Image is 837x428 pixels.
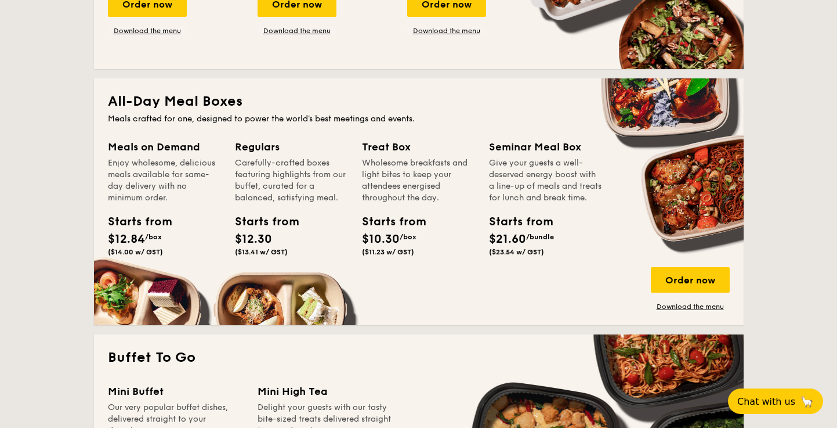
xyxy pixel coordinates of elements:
div: Regulars [235,139,348,155]
h2: Buffet To Go [108,348,730,367]
h2: All-Day Meal Boxes [108,92,730,111]
span: ($13.41 w/ GST) [235,248,288,256]
button: Chat with us🦙 [728,389,823,414]
span: 🦙 [800,395,814,408]
span: ($23.54 w/ GST) [489,248,544,256]
div: Enjoy wholesome, delicious meals available for same-day delivery with no minimum order. [108,157,221,204]
div: Starts from [235,213,287,231]
span: $12.30 [235,232,272,246]
div: Treat Box [362,139,475,155]
a: Download the menu [651,302,730,311]
div: Starts from [108,213,160,231]
div: Meals crafted for one, designed to power the world's best meetings and events. [108,113,730,125]
span: /box [400,233,416,241]
span: /box [145,233,162,241]
div: Starts from [489,213,541,231]
div: Mini High Tea [258,383,393,400]
div: Meals on Demand [108,139,221,155]
span: ($14.00 w/ GST) [108,248,163,256]
div: Order now [651,267,730,293]
span: /bundle [526,233,554,241]
div: Carefully-crafted boxes featuring highlights from our buffet, curated for a balanced, satisfying ... [235,157,348,204]
div: Starts from [362,213,414,231]
a: Download the menu [258,26,336,35]
span: $21.60 [489,232,526,246]
div: Seminar Meal Box [489,139,602,155]
span: $10.30 [362,232,400,246]
a: Download the menu [407,26,486,35]
div: Give your guests a well-deserved energy boost with a line-up of meals and treats for lunch and br... [489,157,602,204]
span: ($11.23 w/ GST) [362,248,414,256]
div: Wholesome breakfasts and light bites to keep your attendees energised throughout the day. [362,157,475,204]
a: Download the menu [108,26,187,35]
span: Chat with us [737,396,795,407]
span: $12.84 [108,232,145,246]
div: Mini Buffet [108,383,244,400]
